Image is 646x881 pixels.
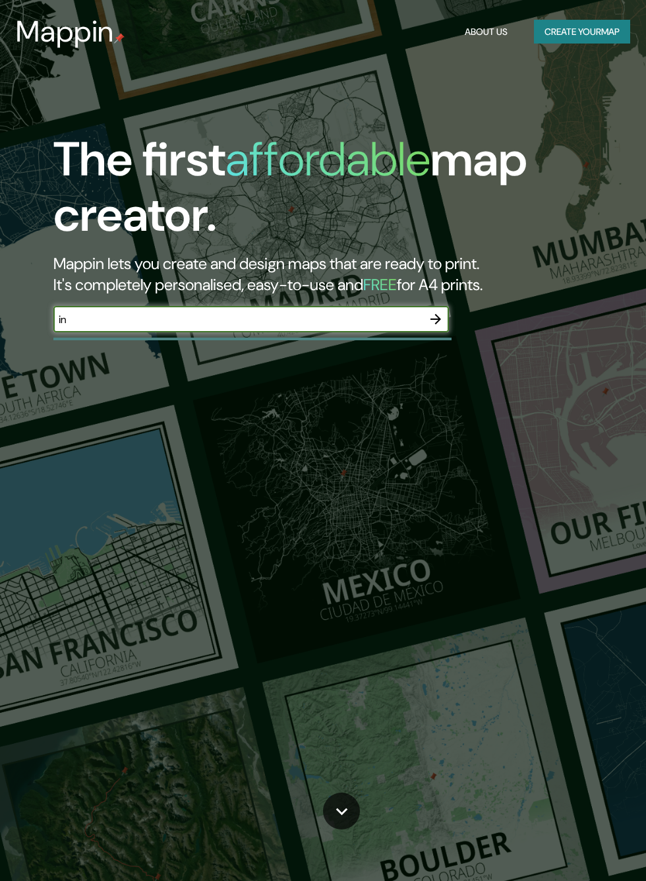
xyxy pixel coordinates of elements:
h5: FREE [363,274,397,295]
h2: Mappin lets you create and design maps that are ready to print. It's completely personalised, eas... [53,253,570,295]
h3: Mappin [16,15,114,49]
button: About Us [459,20,513,44]
h1: affordable [225,129,430,190]
button: Create yourmap [534,20,630,44]
input: Choose your favourite place [53,312,423,327]
img: mappin-pin [114,33,125,44]
h1: The first map creator. [53,132,570,253]
iframe: Help widget launcher [529,830,631,866]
